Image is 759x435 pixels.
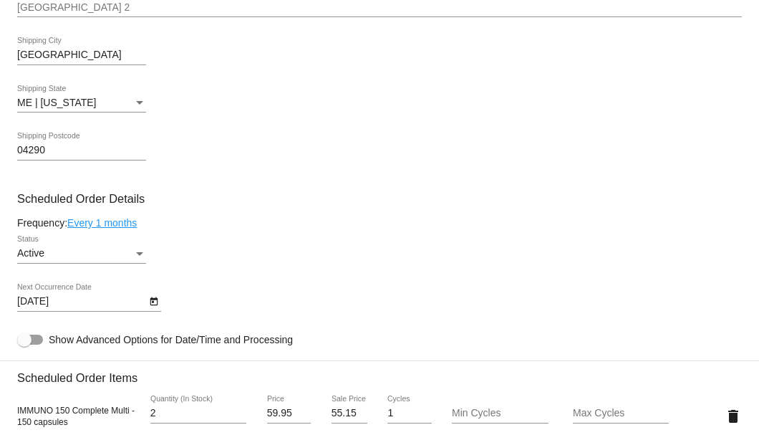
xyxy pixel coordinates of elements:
div: Frequency: [17,217,742,229]
button: Open calendar [146,293,161,308]
input: Quantity (In Stock) [150,408,246,419]
mat-icon: delete [725,408,742,425]
input: Shipping Street 2 [17,2,742,14]
input: Shipping Postcode [17,145,146,156]
input: Shipping City [17,49,146,61]
input: Price [267,408,311,419]
h3: Scheduled Order Details [17,192,742,206]
a: Every 1 months [67,217,137,229]
span: ME | [US_STATE] [17,97,96,108]
span: IMMUNO 150 Complete Multi - 150 capsules [17,406,135,427]
span: Active [17,247,44,259]
input: Cycles [387,408,431,419]
input: Min Cycles [452,408,548,419]
h3: Scheduled Order Items [17,360,742,385]
mat-select: Shipping State [17,97,146,109]
input: Max Cycles [573,408,669,419]
span: Show Advanced Options for Date/Time and Processing [49,333,293,347]
input: Next Occurrence Date [17,296,146,307]
input: Sale Price [332,408,367,419]
mat-select: Status [17,248,146,259]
